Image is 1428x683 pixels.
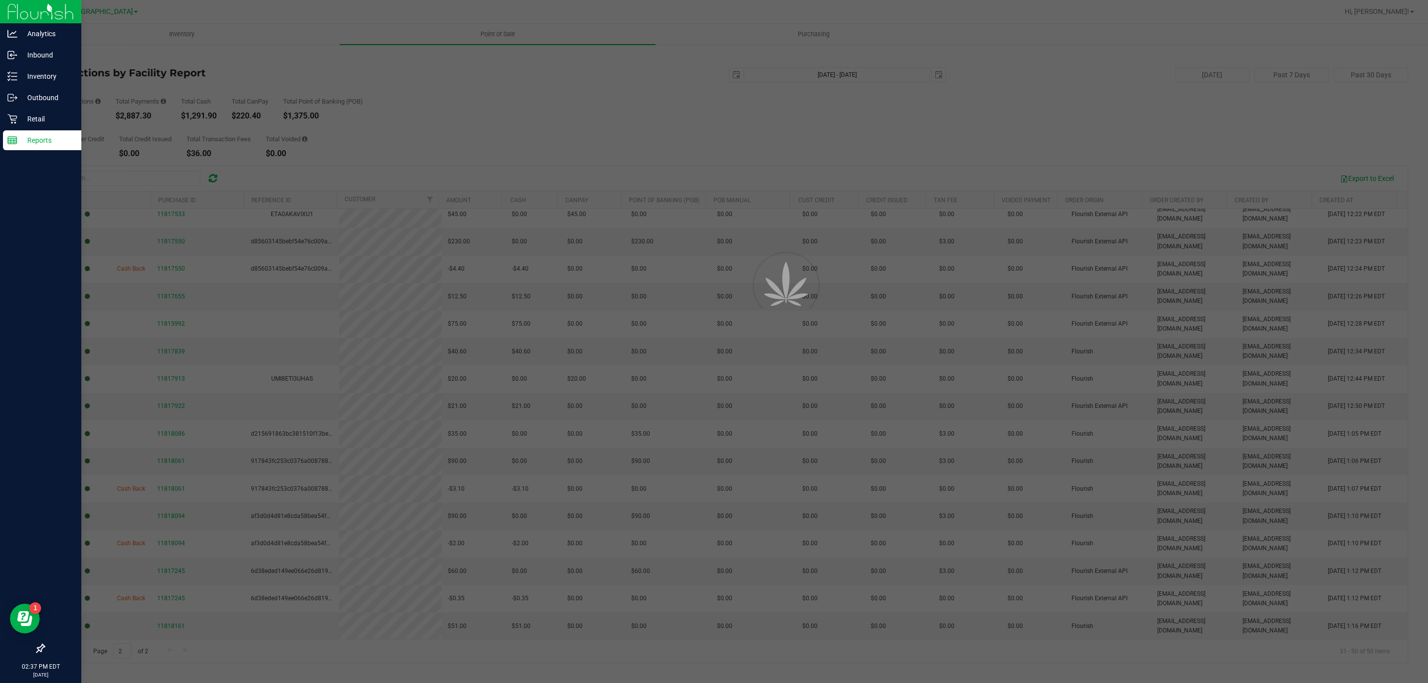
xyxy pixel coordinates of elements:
inline-svg: Reports [7,135,17,145]
p: Inventory [17,70,77,82]
inline-svg: Outbound [7,93,17,103]
p: Analytics [17,28,77,40]
p: Outbound [17,92,77,104]
iframe: Resource center unread badge [29,602,41,614]
p: Inbound [17,49,77,61]
inline-svg: Inventory [7,71,17,81]
p: Reports [17,134,77,146]
inline-svg: Retail [7,114,17,124]
inline-svg: Inbound [7,50,17,60]
p: [DATE] [4,671,77,679]
inline-svg: Analytics [7,29,17,39]
p: Retail [17,113,77,125]
p: 02:37 PM EDT [4,662,77,671]
iframe: Resource center [10,604,40,633]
